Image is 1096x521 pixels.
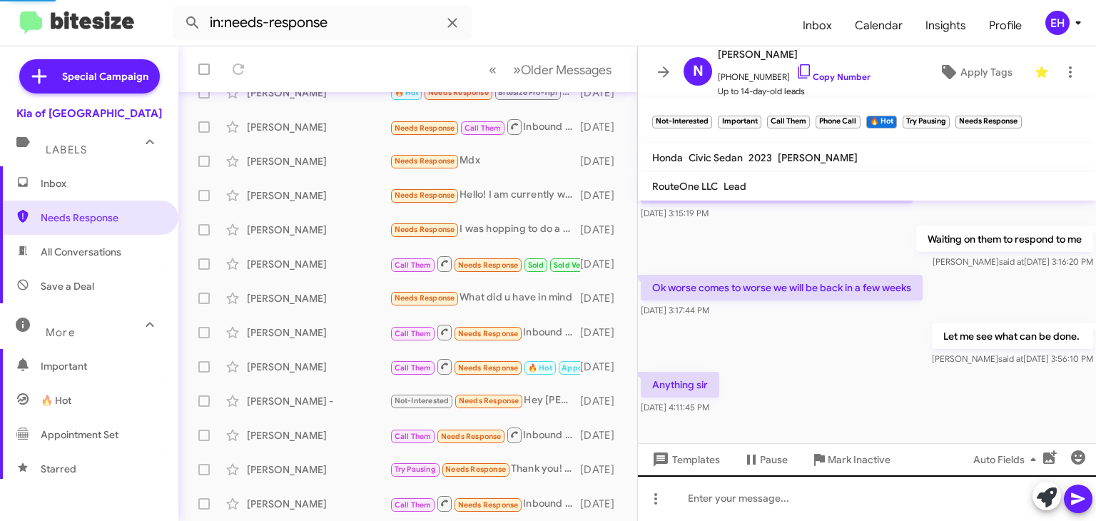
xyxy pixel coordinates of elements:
span: Labels [46,143,87,156]
span: Up to 14-day-old leads [718,84,871,98]
div: [PERSON_NAME] [247,462,390,477]
div: Inbound Call [390,118,580,136]
div: Mdx [390,153,580,169]
span: 🔥 Hot [41,393,71,408]
button: Templates [638,447,731,472]
a: Calendar [843,5,914,46]
div: [DATE] [580,223,626,237]
span: 2023 [749,151,772,164]
p: Waiting on them to respond to me [916,226,1093,252]
div: [DATE] [580,497,626,511]
small: 🔥 Hot [866,116,897,128]
p: Ok worse comes to worse we will be back in a few weeks [641,275,923,300]
span: « [489,61,497,79]
div: Kia of [GEOGRAPHIC_DATA] [16,106,162,121]
span: Honda [652,151,683,164]
span: Bitesize Pro-Tip! [498,88,557,97]
span: Needs Response [458,363,519,373]
span: Needs Response [395,123,455,133]
span: Try Pausing [395,465,436,474]
span: 🔥 Hot [395,88,419,97]
span: Auto Fields [973,447,1042,472]
span: Sold Verified [554,260,601,270]
span: Save a Deal [41,279,94,293]
span: Important [41,359,162,373]
div: [PERSON_NAME] [247,86,390,100]
div: [DATE] [580,291,626,305]
a: Profile [978,5,1033,46]
span: Needs Response [395,225,455,234]
span: Sold [528,260,544,270]
span: Needs Response [441,432,502,441]
span: [PERSON_NAME] [DATE] 3:56:10 PM [932,353,1093,364]
span: Mark Inactive [828,447,890,472]
span: [DATE] 4:11:45 PM [641,402,709,413]
div: What did u have in mind [390,290,580,306]
span: [PERSON_NAME] [718,46,871,63]
span: Call Them [395,363,432,373]
small: Try Pausing [903,116,950,128]
span: Apply Tags [960,59,1013,85]
span: [DATE] 3:17:44 PM [641,305,709,315]
span: Call Them [465,123,502,133]
div: Inbound Call [390,255,580,273]
div: At the end [390,84,580,101]
span: All Conversations [41,245,121,259]
div: I was hopping to do a phone call [390,221,580,238]
span: Needs Response [41,211,162,225]
input: Search [173,6,472,40]
span: Needs Response [395,293,455,303]
a: Inbox [791,5,843,46]
p: Anything sir [641,372,719,398]
span: Special Campaign [62,69,148,84]
small: Important [718,116,761,128]
span: Insights [914,5,978,46]
span: N [693,60,704,83]
span: Call Them [395,260,432,270]
span: 🔥 Hot [528,363,552,373]
small: Not-Interested [652,116,712,128]
a: Copy Number [796,71,871,82]
span: Older Messages [521,62,612,78]
div: [PERSON_NAME] [247,325,390,340]
div: [PERSON_NAME] [247,188,390,203]
span: Call Them [395,329,432,338]
span: Needs Response [395,191,455,200]
div: EH [1045,11,1070,35]
div: [PERSON_NAME] [247,360,390,374]
span: [DATE] 3:15:19 PM [641,208,709,218]
nav: Page navigation example [481,55,620,84]
span: [PERSON_NAME] [DATE] 3:16:20 PM [933,256,1093,267]
button: Next [504,55,620,84]
span: Templates [649,447,720,472]
div: [DATE] [580,188,626,203]
span: Appointment Set [41,428,118,442]
a: Special Campaign [19,59,160,93]
div: [DATE] [580,154,626,168]
div: [PERSON_NAME] [247,428,390,442]
button: Apply Tags [923,59,1027,85]
span: Appointment Set [562,363,624,373]
div: Inbound Call [390,358,580,375]
span: Needs Response [458,329,519,338]
span: Needs Response [428,88,489,97]
span: Needs Response [395,156,455,166]
div: [DATE] [580,428,626,442]
div: [PERSON_NAME] [247,497,390,511]
div: [PERSON_NAME] [247,120,390,134]
small: Phone Call [816,116,860,128]
small: Needs Response [955,116,1021,128]
div: [DATE] [580,120,626,134]
span: Needs Response [445,465,506,474]
span: Call Them [395,500,432,510]
div: [DATE] [580,462,626,477]
p: Let me see what can be done. [932,323,1093,349]
span: Pause [760,447,788,472]
span: RouteOne LLC [652,180,718,193]
button: Mark Inactive [799,447,902,472]
div: Inbound Call [390,426,580,444]
span: Needs Response [458,500,519,510]
div: Hey [PERSON_NAME], just remembered we need our other key(only received one), and we have yet to r... [390,393,580,409]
